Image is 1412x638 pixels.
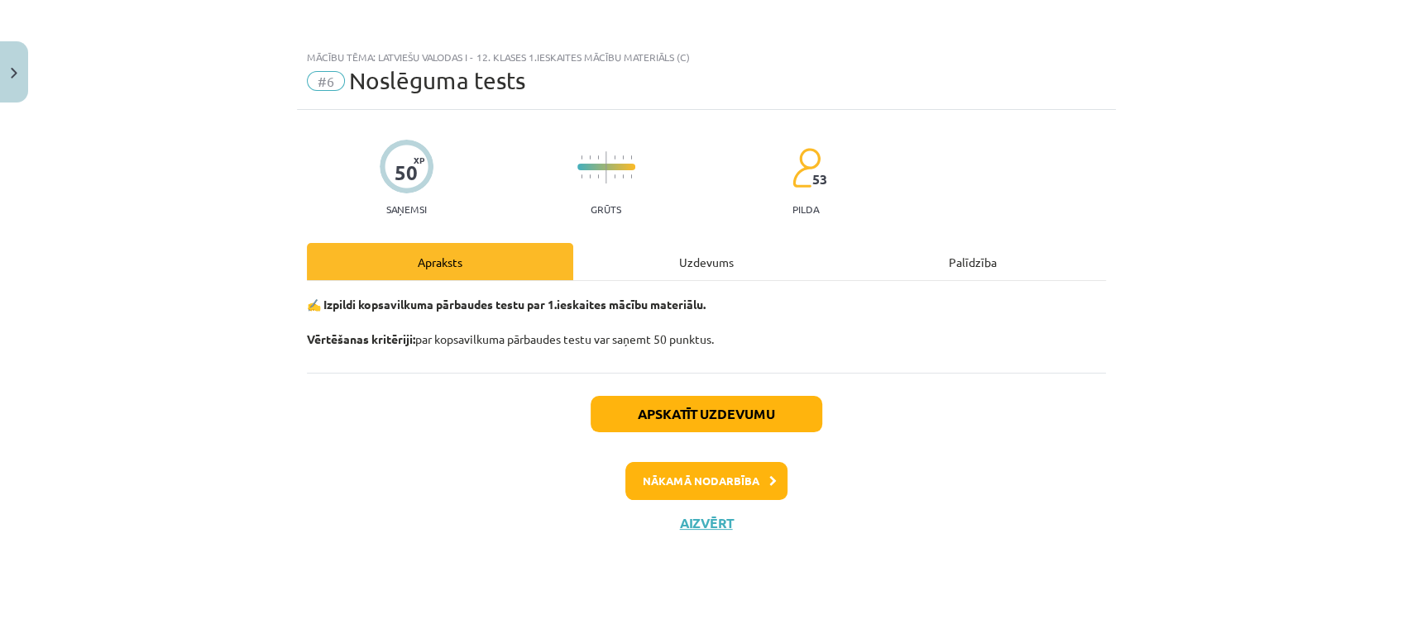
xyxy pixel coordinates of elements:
[589,155,591,159] img: icon-short-line-57e1e144782c952c97e751825c79c345078a6d821885a25fce030b3d8c18986b.svg
[349,67,525,94] span: Noslēguma tests
[605,151,607,183] img: icon-long-line-d9ea69661e0d244f92f715978eff75569469978d946b2353a9bb055b3ed8787d.svg
[597,155,599,159] img: icon-short-line-57e1e144782c952c97e751825c79c345078a6d821885a25fce030b3d8c18986b.svg
[307,71,345,91] span: #6
[307,243,573,280] div: Apraksts
[812,172,827,187] span: 53
[792,147,821,188] img: students-c634bb4e5e11cddfef0936a35e636f08e4e9abd3cc4e673bd6f9a4125e45ecb1.svg
[622,174,624,179] img: icon-short-line-57e1e144782c952c97e751825c79c345078a6d821885a25fce030b3d8c18986b.svg
[625,462,787,500] button: Nākamā nodarbība
[581,174,582,179] img: icon-short-line-57e1e144782c952c97e751825c79c345078a6d821885a25fce030b3d8c18986b.svg
[307,297,706,312] b: ✍️ Izpildi kopsavilkuma pārbaudes testu par 1.ieskaites mācību materiālu.
[675,515,738,531] button: Aizvērt
[307,51,1106,63] div: Mācību tēma: Latviešu valodas i - 12. klases 1.ieskaites mācību materiāls (c)
[622,155,624,159] img: icon-short-line-57e1e144782c952c97e751825c79c345078a6d821885a25fce030b3d8c18986b.svg
[591,396,822,432] button: Apskatīt uzdevumu
[395,161,418,184] div: 50
[614,155,615,159] img: icon-short-line-57e1e144782c952c97e751825c79c345078a6d821885a25fce030b3d8c18986b.svg
[573,243,840,280] div: Uzdevums
[11,68,17,79] img: icon-close-lesson-0947bae3869378f0d4975bcd49f059093ad1ed9edebbc8119c70593378902aed.svg
[840,243,1106,280] div: Palīdzība
[591,203,621,215] p: Grūts
[307,331,415,346] strong: Vērtēšanas kritēriji:
[581,155,582,159] img: icon-short-line-57e1e144782c952c97e751825c79c345078a6d821885a25fce030b3d8c18986b.svg
[792,203,819,215] p: pilda
[589,174,591,179] img: icon-short-line-57e1e144782c952c97e751825c79c345078a6d821885a25fce030b3d8c18986b.svg
[630,155,632,159] img: icon-short-line-57e1e144782c952c97e751825c79c345078a6d821885a25fce030b3d8c18986b.svg
[380,203,433,215] p: Saņemsi
[597,174,599,179] img: icon-short-line-57e1e144782c952c97e751825c79c345078a6d821885a25fce030b3d8c18986b.svg
[307,296,1106,348] p: par kopsavilkuma pārbaudes testu var saņemt 50 punktus.
[414,155,424,164] span: XP
[614,174,615,179] img: icon-short-line-57e1e144782c952c97e751825c79c345078a6d821885a25fce030b3d8c18986b.svg
[630,174,632,179] img: icon-short-line-57e1e144782c952c97e751825c79c345078a6d821885a25fce030b3d8c18986b.svg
